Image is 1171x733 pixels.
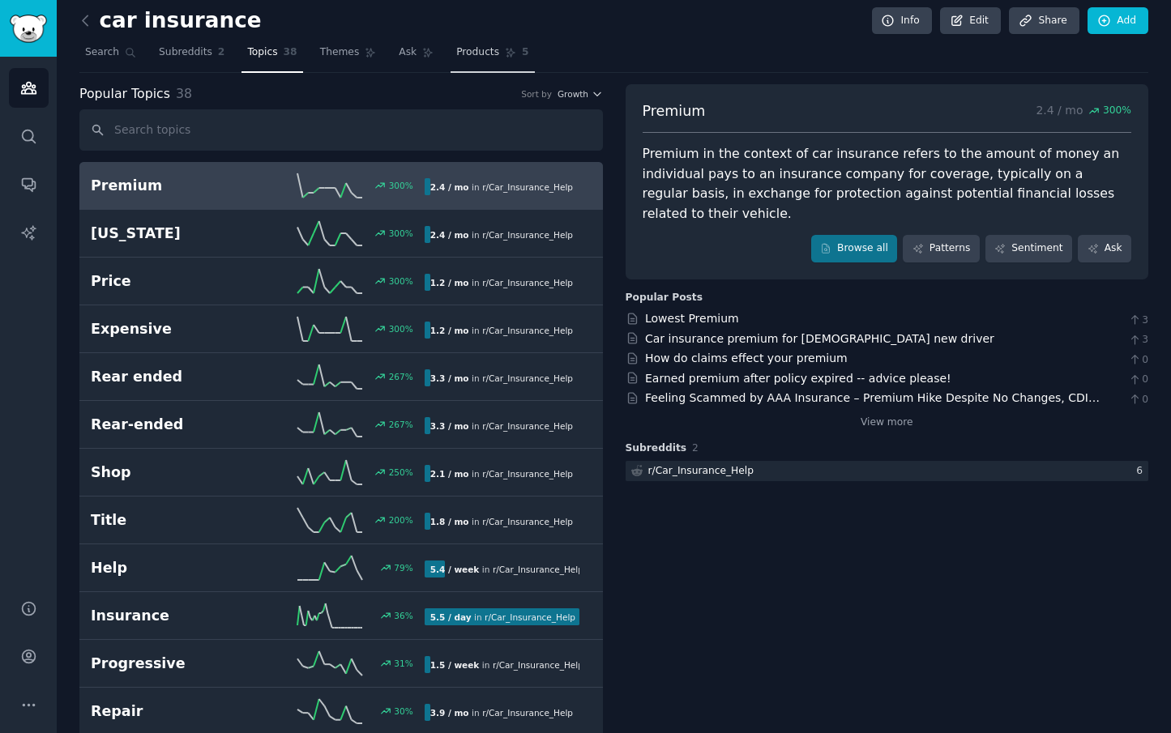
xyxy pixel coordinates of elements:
a: Insurance36%5.5 / dayin r/Car_Insurance_Help [79,592,603,640]
a: Feeling Scammed by AAA Insurance – Premium Hike Despite No Changes, CDI Report Went Nowhere [645,391,1100,421]
div: 30 % [394,705,412,717]
div: 200 % [389,514,413,526]
span: Products [456,45,499,60]
a: How do claims effect your premium [645,352,848,364]
span: r/ Car_Insurance_Help [482,469,573,479]
h2: Help [91,558,258,578]
h2: Premium [91,176,258,196]
span: r/ Car_Insurance_Help [493,565,583,574]
span: 38 [176,86,192,101]
span: Premium [643,101,706,121]
span: 3 [1128,313,1148,328]
div: in [425,465,579,482]
div: in [425,513,579,530]
div: 300 % [389,275,413,287]
span: 3 [1128,333,1148,347]
a: Subreddits2 [153,40,230,73]
div: 31 % [394,658,412,669]
h2: Shop [91,462,258,483]
span: Growth [558,88,588,100]
a: Edit [940,7,1001,35]
h2: Title [91,510,258,531]
span: r/ Car_Insurance_Help [482,230,573,240]
span: Subreddits [626,441,687,456]
span: r/ Car_Insurance_Help [482,373,573,383]
div: Popular Posts [626,291,703,305]
span: 300 % [1103,104,1131,118]
a: Add [1088,7,1148,35]
span: Topics [247,45,277,60]
div: in [425,417,579,434]
div: in [425,704,579,721]
h2: Price [91,271,258,292]
a: Progressive31%1.5 / weekin r/Car_Insurance_Help [79,640,603,688]
span: r/ Car_Insurance_Help [485,612,575,622]
a: Search [79,40,142,73]
h2: [US_STATE] [91,224,258,244]
a: Premium300%2.4 / moin r/Car_Insurance_Help [79,162,603,210]
div: 6 [1136,464,1148,479]
a: Rear ended267%3.3 / moin r/Car_Insurance_Help [79,353,603,401]
button: Growth [558,88,603,100]
span: 0 [1128,393,1148,407]
div: 36 % [394,610,412,621]
span: 2 [218,45,225,60]
span: r/ Car_Insurance_Help [482,182,573,192]
div: Sort by [521,88,552,100]
b: 2.1 / mo [430,469,469,479]
div: 267 % [389,419,413,430]
a: Products5 [451,40,534,73]
a: Ask [1078,235,1131,262]
span: Search [85,45,119,60]
span: r/ Car_Insurance_Help [482,517,573,526]
b: 1.2 / mo [430,326,469,335]
h2: Progressive [91,654,258,674]
b: 3.9 / mo [430,708,469,718]
span: 2 [692,442,699,454]
div: in [425,322,579,339]
div: in [425,369,579,386]
div: 300 % [389,180,413,191]
p: 2.4 / mo [1036,101,1131,121]
a: Rear-ended267%3.3 / moin r/Car_Insurance_Help [79,401,603,449]
span: r/ Car_Insurance_Help [482,278,573,288]
b: 1.2 / mo [430,278,469,288]
div: 300 % [389,323,413,335]
a: Help79%5.4 / weekin r/Car_Insurance_Help [79,544,603,592]
span: r/ Car_Insurance_Help [482,708,573,718]
a: Earned premium after policy expired -- advice please! [645,372,951,385]
h2: Rear ended [91,367,258,387]
span: 38 [284,45,297,60]
span: Ask [399,45,417,60]
a: [US_STATE]300%2.4 / moin r/Car_Insurance_Help [79,210,603,258]
b: 1.8 / mo [430,517,469,526]
a: Share [1009,7,1079,35]
span: 0 [1128,353,1148,368]
a: Topics38 [241,40,302,73]
a: Browse all [811,235,898,262]
div: in [425,274,579,291]
span: r/ Car_Insurance_Help [482,326,573,335]
a: Car insurance premium for [DEMOGRAPHIC_DATA] new driver [645,332,994,345]
a: View more [861,416,913,430]
h2: Repair [91,701,258,722]
b: 2.4 / mo [430,230,469,240]
a: Patterns [903,235,979,262]
h2: Insurance [91,606,258,626]
a: Sentiment [985,235,1072,262]
a: Lowest Premium [645,312,739,325]
img: GummySearch logo [10,15,47,43]
div: 79 % [394,562,412,573]
a: Themes [314,40,382,73]
a: Title200%1.8 / moin r/Car_Insurance_Help [79,496,603,544]
h2: Expensive [91,319,258,339]
div: 267 % [389,371,413,382]
b: 1.5 / week [430,660,480,670]
span: r/ Car_Insurance_Help [482,421,573,431]
span: 5 [522,45,529,60]
h2: Rear-ended [91,415,258,435]
div: in [425,226,579,243]
b: 3.3 / mo [430,421,469,431]
span: 0 [1128,373,1148,387]
h2: car insurance [79,8,262,34]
